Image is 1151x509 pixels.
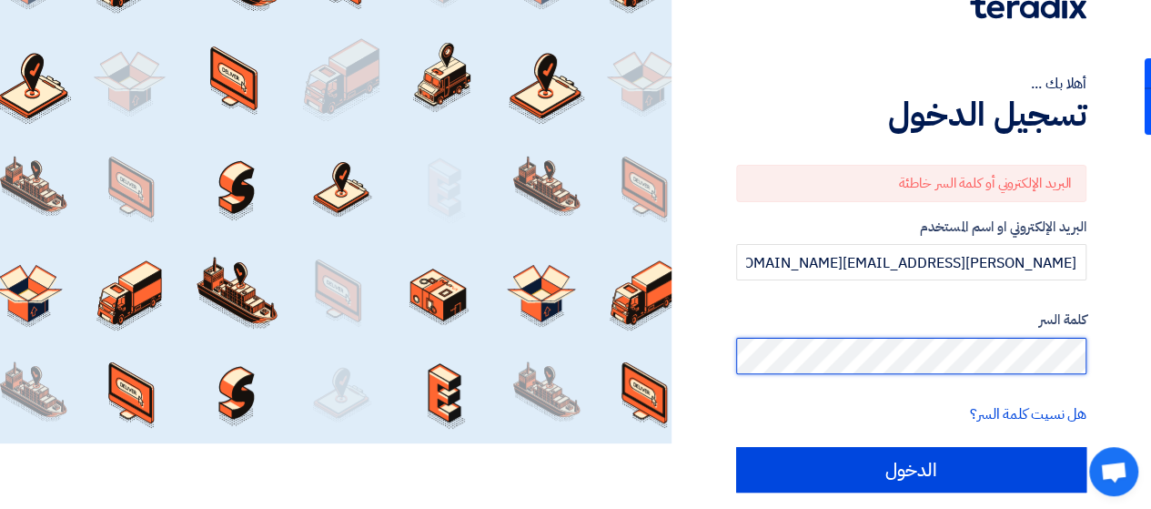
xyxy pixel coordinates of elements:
[736,447,1086,493] input: الدخول
[736,73,1086,95] div: أهلا بك ...
[736,95,1086,135] h1: تسجيل الدخول
[736,217,1086,238] label: البريد الإلكتروني او اسم المستخدم
[736,165,1086,202] div: البريد الإلكتروني أو كلمة السر خاطئة
[736,244,1086,280] input: أدخل بريد العمل الإلكتروني او اسم المستخدم الخاص بك ...
[970,403,1086,425] a: هل نسيت كلمة السر؟
[736,310,1086,331] label: كلمة السر
[1089,447,1138,496] div: Open chat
